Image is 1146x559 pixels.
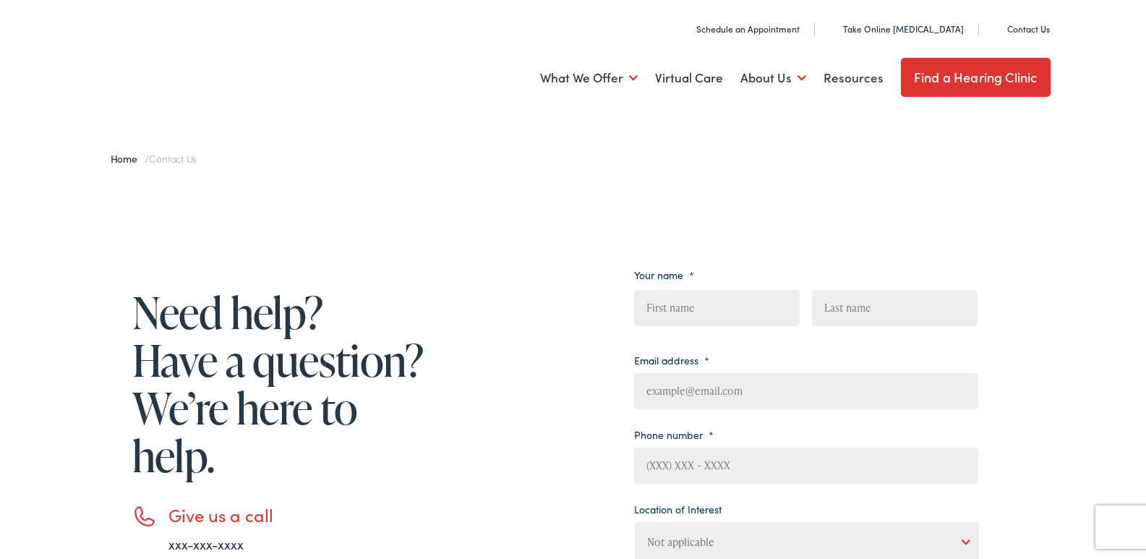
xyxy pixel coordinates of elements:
[901,58,1051,97] a: Find a Hearing Clinic
[634,428,714,441] label: Phone number
[634,373,978,409] input: example@email.com
[827,22,964,35] a: Take Online [MEDICAL_DATA]
[168,535,244,553] a: xxx-xxx-xxxx
[634,503,722,516] label: Location of Interest
[740,51,806,105] a: About Us
[168,505,429,526] h3: Give us a call
[111,151,145,166] a: Home
[991,22,1050,35] a: Contact Us
[824,51,884,105] a: Resources
[149,151,197,166] span: Contact Us
[812,290,978,326] input: Last name
[634,448,978,484] input: (XXX) XXX - XXXX
[680,22,800,35] a: Schedule an Appointment
[991,22,1001,36] img: utility icon
[655,51,723,105] a: Virtual Care
[634,268,694,281] label: Your name
[827,22,837,36] img: utility icon
[111,151,197,166] span: /
[680,22,690,36] img: utility icon
[634,354,709,367] label: Email address
[132,289,429,479] h1: Need help? Have a question? We’re here to help.
[540,51,638,105] a: What We Offer
[634,290,800,326] input: First name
